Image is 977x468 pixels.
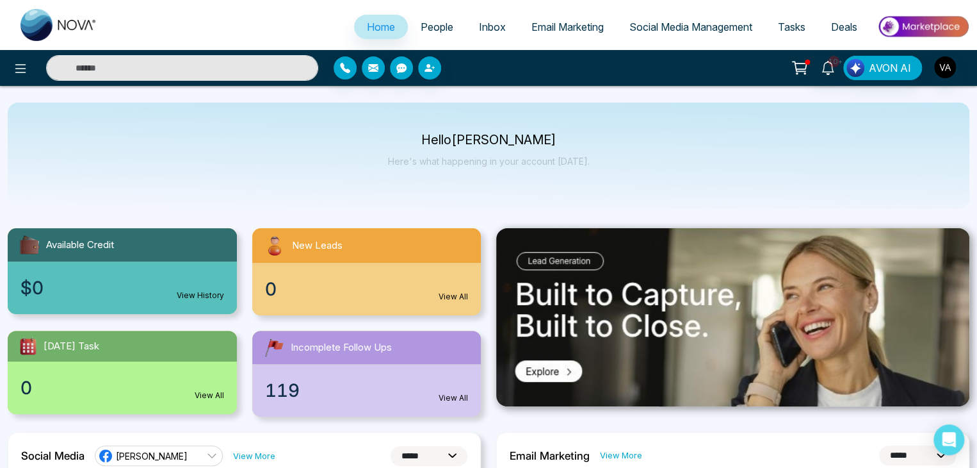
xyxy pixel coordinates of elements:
a: Email Marketing [519,15,617,39]
a: People [408,15,466,39]
a: Deals [818,15,870,39]
img: newLeads.svg [262,233,287,258]
img: todayTask.svg [18,336,38,356]
a: Incomplete Follow Ups119View All [245,331,489,417]
span: Deals [831,21,857,33]
span: 0 [265,276,277,303]
span: $0 [20,274,44,301]
a: Social Media Management [617,15,765,39]
img: Market-place.gif [876,12,969,41]
span: Available Credit [46,238,114,253]
img: Nova CRM Logo [20,9,97,41]
span: 0 [20,374,32,401]
a: View All [439,392,468,404]
a: Tasks [765,15,818,39]
span: Social Media Management [629,21,752,33]
img: followUps.svg [262,336,286,359]
span: Incomplete Follow Ups [291,340,392,355]
h2: Social Media [21,449,85,462]
img: Lead Flow [846,59,864,77]
span: [DATE] Task [44,339,99,354]
img: User Avatar [934,56,956,78]
span: 119 [265,377,300,404]
a: View More [600,449,642,462]
span: New Leads [292,238,343,253]
button: AVON AI [843,56,922,80]
a: View All [439,291,468,303]
a: 10+ [812,56,843,78]
span: AVON AI [869,60,911,76]
a: Inbox [466,15,519,39]
p: Hello [PERSON_NAME] [388,135,590,146]
a: View More [233,450,275,462]
a: New Leads0View All [245,228,489,315]
img: . [496,228,969,406]
h2: Email Marketing [510,449,590,462]
span: People [421,21,453,33]
span: Tasks [778,21,805,33]
div: Open Intercom Messenger [933,424,964,455]
span: [PERSON_NAME] [116,450,188,462]
span: Inbox [479,21,506,33]
img: availableCredit.svg [18,233,41,256]
a: View All [195,390,224,401]
a: Home [354,15,408,39]
span: 10+ [828,56,839,67]
span: Home [367,21,395,33]
a: View History [177,290,224,301]
span: Email Marketing [531,21,604,33]
p: Here's what happening in your account [DATE]. [388,156,590,167]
